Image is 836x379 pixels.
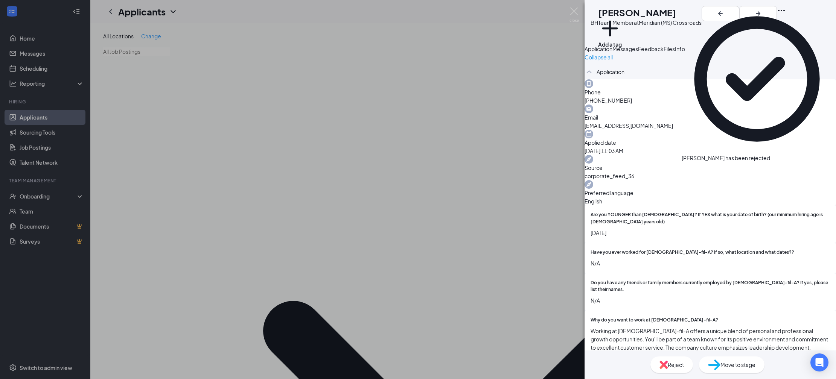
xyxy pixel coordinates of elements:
span: Preferred language [585,189,836,197]
span: Do you have any friends or family members currently employed by [DEMOGRAPHIC_DATA]-fil-A? If yes,... [591,279,830,294]
div: BH [591,18,598,27]
div: [PERSON_NAME] has been rejected. [682,154,772,162]
span: Reject [668,361,684,369]
span: Working at [DEMOGRAPHIC_DATA]-fil-A offers a unique blend of personal and professional growth opp... [591,327,830,368]
span: Info [675,45,685,52]
span: [PHONE_NUMBER] [585,96,836,105]
span: Are you YOUNGER than [DEMOGRAPHIC_DATA]? If YES what is your date of birth? (our minimum hiring a... [591,211,830,226]
span: Why do you want to work at [DEMOGRAPHIC_DATA]-fil-A? [591,317,718,324]
span: N/A [591,259,830,267]
span: Feedback [638,45,664,52]
span: Collapse all [585,53,613,61]
span: Messages [612,45,638,52]
div: Application [597,68,624,76]
span: Application [585,45,612,52]
span: [EMAIL_ADDRESS][DOMAIN_NAME] [585,121,836,130]
svg: CheckmarkCircle [682,4,832,154]
span: Source [585,164,836,172]
span: Files [664,45,675,52]
svg: Plus [598,17,622,40]
span: Email [585,113,836,121]
span: Applied date [585,138,836,147]
span: Phone [585,88,836,96]
span: Move to stage [720,361,755,369]
span: Have you ever worked for [DEMOGRAPHIC_DATA]-fil-A? If so, what location and what dates?? [591,249,794,256]
span: English [585,197,836,205]
span: N/A [591,296,830,305]
h1: [PERSON_NAME] [598,6,676,19]
svg: ChevronUp [585,67,594,76]
div: Open Intercom Messenger [810,353,828,371]
span: corporate_feed_36 [585,172,836,180]
span: [DATE] [591,229,830,237]
span: [DATE] 11:03 AM [585,147,836,155]
div: Team Member at Meridian (MS) Crossroads [598,19,702,26]
button: PlusAdd a tag [598,17,622,49]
